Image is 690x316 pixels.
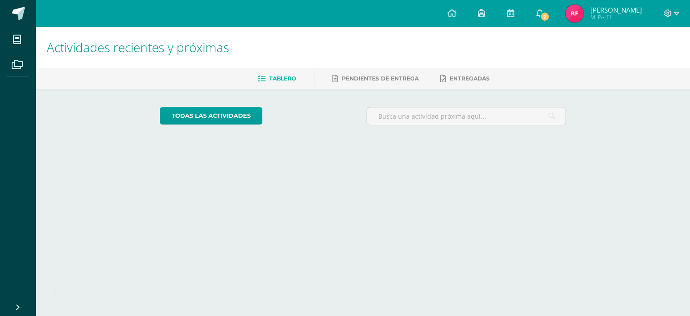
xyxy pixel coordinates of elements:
[332,71,419,86] a: Pendientes de entrega
[590,13,642,21] span: Mi Perfil
[342,75,419,82] span: Pendientes de entrega
[160,107,262,125] a: todas las Actividades
[590,5,642,14] span: [PERSON_NAME]
[566,4,584,22] img: 98c1aff794cafadb048230e273bcf95a.png
[440,71,490,86] a: Entregadas
[269,75,296,82] span: Tablero
[258,71,296,86] a: Tablero
[450,75,490,82] span: Entregadas
[540,12,550,22] span: 2
[47,39,229,56] span: Actividades recientes y próximas
[367,107,566,125] input: Busca una actividad próxima aquí...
